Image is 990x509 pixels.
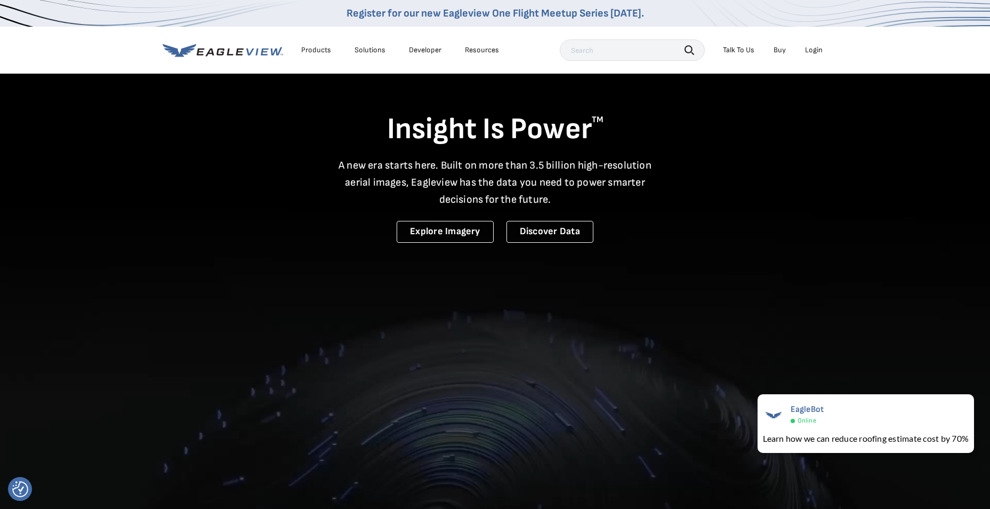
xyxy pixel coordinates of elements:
button: Consent Preferences [12,481,28,497]
a: Explore Imagery [397,221,494,243]
sup: TM [592,115,603,125]
div: Solutions [355,45,385,55]
p: A new era starts here. Built on more than 3.5 billion high-resolution aerial images, Eagleview ha... [332,157,658,208]
input: Search [560,39,705,61]
a: Buy [774,45,786,55]
div: Talk To Us [723,45,754,55]
div: Learn how we can reduce roofing estimate cost by 70% [763,432,969,445]
a: Discover Data [506,221,593,243]
div: Products [301,45,331,55]
div: Login [805,45,823,55]
span: Online [798,417,816,425]
h1: Insight Is Power [163,111,828,148]
img: Revisit consent button [12,481,28,497]
a: Register for our new Eagleview One Flight Meetup Series [DATE]. [347,7,644,20]
div: Resources [465,45,499,55]
a: Developer [409,45,441,55]
img: EagleBot [763,404,784,426]
span: EagleBot [791,404,824,415]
